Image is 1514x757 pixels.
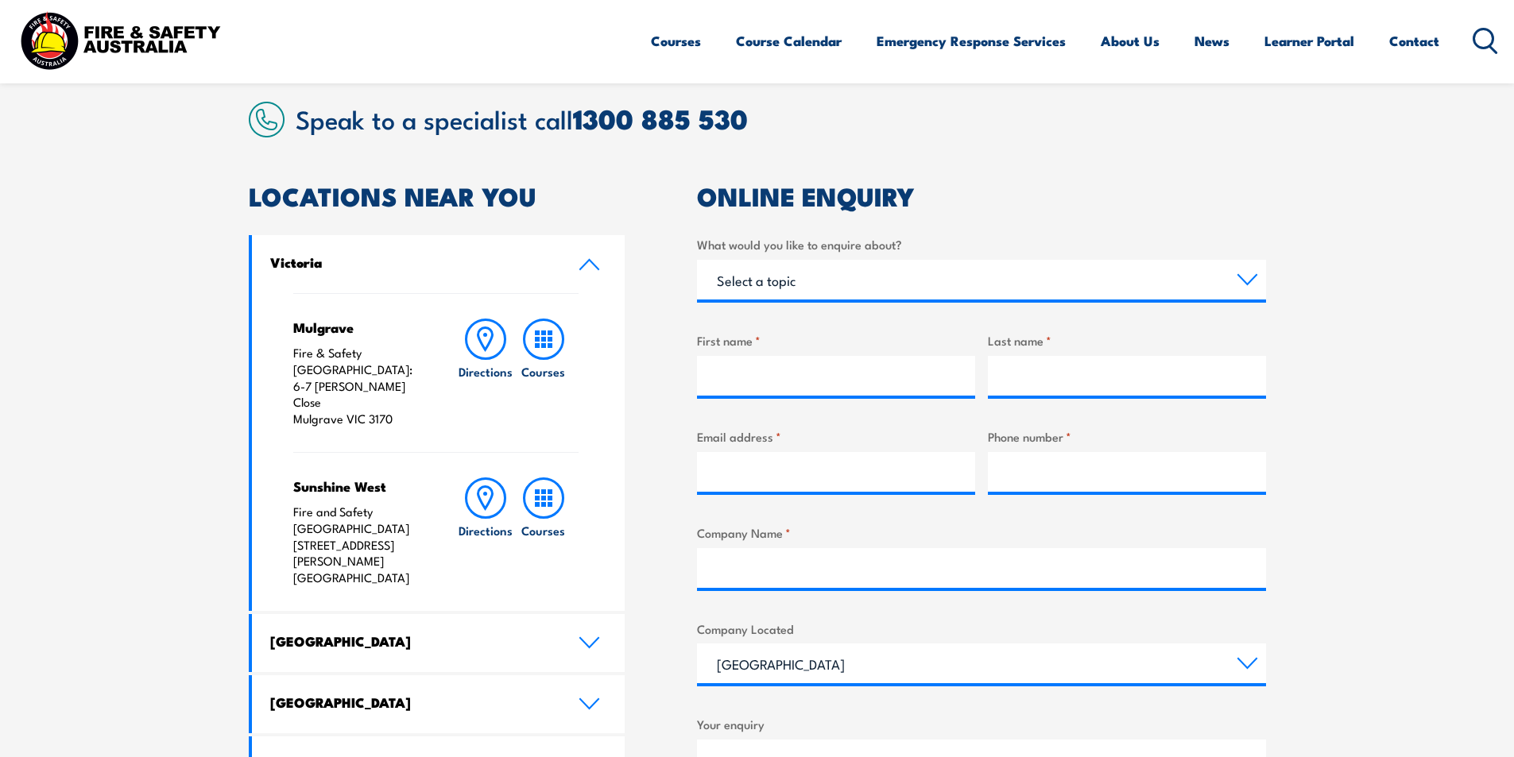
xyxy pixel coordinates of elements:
label: Company Name [697,523,1266,542]
a: Emergency Response Services [877,20,1066,62]
a: Courses [515,319,572,427]
a: Courses [651,20,701,62]
a: News [1195,20,1229,62]
h4: Sunshine West [293,477,426,495]
h2: Speak to a specialist call [296,104,1266,133]
a: Learner Portal [1264,20,1354,62]
a: [GEOGRAPHIC_DATA] [252,614,625,672]
label: Last name [988,331,1266,350]
h2: LOCATIONS NEAR YOU [249,184,625,207]
a: 1300 885 530 [573,97,748,139]
a: Directions [457,319,514,427]
label: Company Located [697,620,1266,638]
h4: Mulgrave [293,319,426,336]
label: Phone number [988,427,1266,446]
p: Fire and Safety [GEOGRAPHIC_DATA] [STREET_ADDRESS][PERSON_NAME] [GEOGRAPHIC_DATA] [293,504,426,586]
h4: [GEOGRAPHIC_DATA] [270,632,555,650]
h6: Courses [521,363,565,380]
a: Victoria [252,235,625,293]
h2: ONLINE ENQUIRY [697,184,1266,207]
label: Your enquiry [697,715,1266,733]
a: Courses [515,477,572,586]
h6: Directions [459,363,513,380]
a: Course Calendar [736,20,842,62]
h4: [GEOGRAPHIC_DATA] [270,693,555,711]
label: Email address [697,427,975,446]
label: What would you like to enquire about? [697,235,1266,253]
a: About Us [1101,20,1160,62]
h6: Directions [459,522,513,539]
h6: Courses [521,522,565,539]
p: Fire & Safety [GEOGRAPHIC_DATA]: 6-7 [PERSON_NAME] Close Mulgrave VIC 3170 [293,345,426,427]
a: [GEOGRAPHIC_DATA] [252,675,625,733]
h4: Victoria [270,253,555,271]
label: First name [697,331,975,350]
a: Contact [1389,20,1439,62]
a: Directions [457,477,514,586]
